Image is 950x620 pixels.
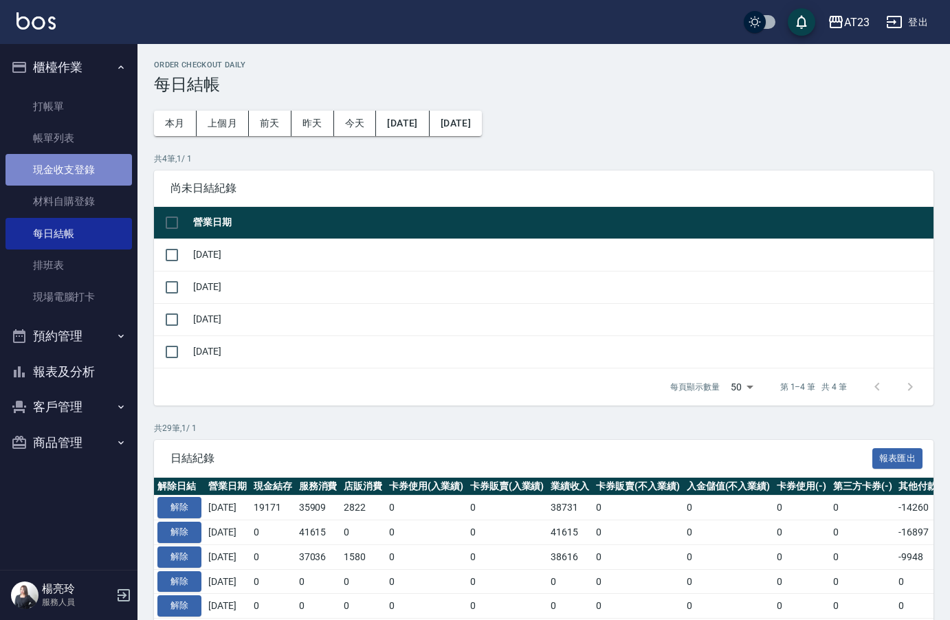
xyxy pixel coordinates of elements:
[5,186,132,217] a: 材料自購登錄
[547,478,593,496] th: 業績收入
[683,520,774,545] td: 0
[881,10,934,35] button: 登出
[154,60,934,69] h2: Order checkout daily
[250,496,296,520] td: 19171
[250,569,296,594] td: 0
[467,478,548,496] th: 卡券販賣(入業績)
[467,520,548,545] td: 0
[157,497,201,518] button: 解除
[154,75,934,94] h3: 每日結帳
[205,594,250,619] td: [DATE]
[157,571,201,593] button: 解除
[773,544,830,569] td: 0
[296,569,341,594] td: 0
[42,596,112,608] p: 服務人員
[844,14,870,31] div: AT23
[830,496,896,520] td: 0
[773,520,830,545] td: 0
[291,111,334,136] button: 昨天
[830,520,896,545] td: 0
[683,478,774,496] th: 入金儲值(不入業績)
[593,520,683,545] td: 0
[157,595,201,617] button: 解除
[830,544,896,569] td: 0
[157,522,201,543] button: 解除
[386,544,467,569] td: 0
[334,111,377,136] button: 今天
[725,368,758,406] div: 50
[205,569,250,594] td: [DATE]
[547,520,593,545] td: 41615
[5,425,132,461] button: 商品管理
[154,422,934,434] p: 共 29 筆, 1 / 1
[250,544,296,569] td: 0
[296,478,341,496] th: 服務消費
[683,569,774,594] td: 0
[547,544,593,569] td: 38616
[190,207,934,239] th: 營業日期
[386,569,467,594] td: 0
[683,594,774,619] td: 0
[830,594,896,619] td: 0
[154,478,205,496] th: 解除日結
[5,318,132,354] button: 預約管理
[467,544,548,569] td: 0
[250,520,296,545] td: 0
[249,111,291,136] button: 前天
[5,354,132,390] button: 報表及分析
[5,281,132,313] a: 現場電腦打卡
[170,452,872,465] span: 日結紀錄
[773,478,830,496] th: 卡券使用(-)
[11,582,38,609] img: Person
[157,546,201,568] button: 解除
[593,544,683,569] td: 0
[386,594,467,619] td: 0
[205,520,250,545] td: [DATE]
[683,544,774,569] td: 0
[773,496,830,520] td: 0
[340,569,386,594] td: 0
[340,478,386,496] th: 店販消費
[547,496,593,520] td: 38731
[788,8,815,36] button: save
[197,111,249,136] button: 上個月
[683,496,774,520] td: 0
[5,91,132,122] a: 打帳單
[773,594,830,619] td: 0
[386,496,467,520] td: 0
[190,271,934,303] td: [DATE]
[205,496,250,520] td: [DATE]
[593,594,683,619] td: 0
[467,594,548,619] td: 0
[16,12,56,30] img: Logo
[190,335,934,368] td: [DATE]
[170,181,917,195] span: 尚未日結紀錄
[822,8,875,36] button: AT23
[547,594,593,619] td: 0
[340,544,386,569] td: 1580
[42,582,112,596] h5: 楊亮玲
[154,111,197,136] button: 本月
[386,478,467,496] th: 卡券使用(入業績)
[340,594,386,619] td: 0
[296,594,341,619] td: 0
[205,478,250,496] th: 營業日期
[250,594,296,619] td: 0
[593,478,683,496] th: 卡券販賣(不入業績)
[467,496,548,520] td: 0
[670,381,720,393] p: 每頁顯示數量
[296,496,341,520] td: 35909
[593,569,683,594] td: 0
[547,569,593,594] td: 0
[5,49,132,85] button: 櫃檯作業
[5,218,132,250] a: 每日結帳
[296,520,341,545] td: 41615
[780,381,847,393] p: 第 1–4 筆 共 4 筆
[5,250,132,281] a: 排班表
[190,303,934,335] td: [DATE]
[430,111,482,136] button: [DATE]
[830,478,896,496] th: 第三方卡券(-)
[205,544,250,569] td: [DATE]
[340,520,386,545] td: 0
[190,239,934,271] td: [DATE]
